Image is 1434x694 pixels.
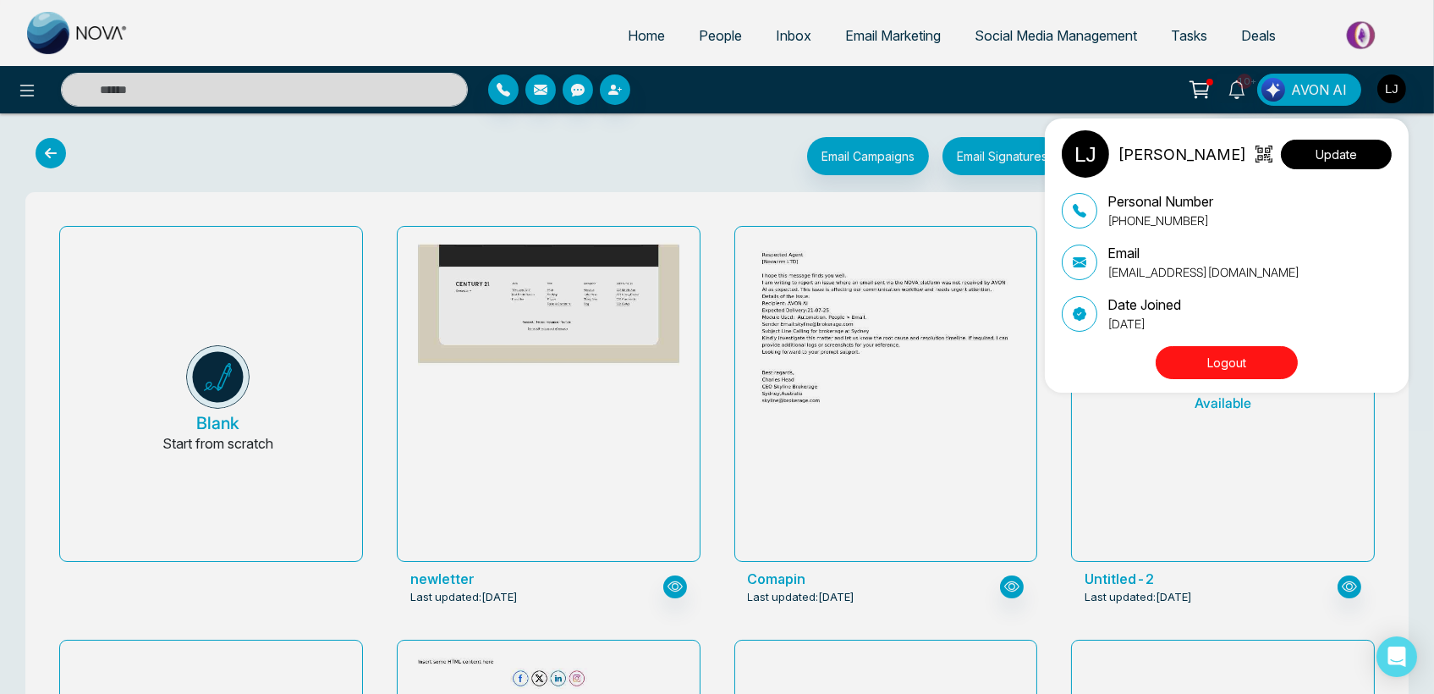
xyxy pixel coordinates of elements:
[1107,295,1181,315] p: Date Joined
[1281,140,1392,169] button: Update
[1376,636,1417,677] div: Open Intercom Messenger
[1156,346,1298,379] button: Logout
[1107,212,1213,229] p: [PHONE_NUMBER]
[1118,143,1246,166] p: [PERSON_NAME]
[1107,315,1181,333] p: [DATE]
[1107,263,1299,281] p: [EMAIL_ADDRESS][DOMAIN_NAME]
[1107,191,1213,212] p: Personal Number
[1107,243,1299,263] p: Email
